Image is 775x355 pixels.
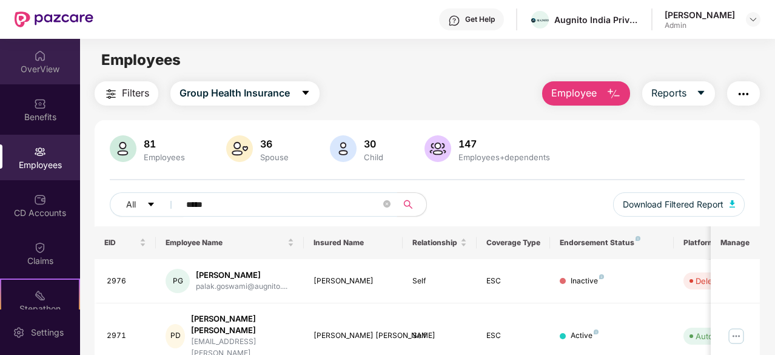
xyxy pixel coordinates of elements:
img: svg+xml;base64,PHN2ZyB4bWxucz0iaHR0cDovL3d3dy53My5vcmcvMjAwMC9zdmciIHdpZHRoPSI4IiBoZWlnaHQ9IjgiIH... [594,330,599,334]
button: Employee [542,81,630,106]
div: Self [412,330,467,342]
div: [PERSON_NAME] [665,9,735,21]
div: Auto Verified [696,330,744,342]
div: Employees+dependents [456,152,552,162]
img: svg+xml;base64,PHN2ZyB4bWxucz0iaHR0cDovL3d3dy53My5vcmcvMjAwMC9zdmciIHdpZHRoPSI4IiBoZWlnaHQ9IjgiIH... [599,274,604,279]
img: svg+xml;base64,PHN2ZyB4bWxucz0iaHR0cDovL3d3dy53My5vcmcvMjAwMC9zdmciIHdpZHRoPSIyMSIgaGVpZ2h0PSIyMC... [34,289,46,302]
div: Deleted [696,275,725,287]
div: [PERSON_NAME] [PERSON_NAME] [191,313,294,336]
button: Allcaret-down [110,192,184,217]
img: svg+xml;base64,PHN2ZyBpZD0iSG9tZSIgeG1sbnM9Imh0dHA6Ly93d3cudzMub3JnLzIwMDAvc3ZnIiB3aWR0aD0iMjAiIG... [34,50,46,62]
div: ESC [486,276,541,287]
span: Reports [651,86,686,101]
button: Group Health Insurancecaret-down [170,81,320,106]
div: PG [166,269,190,293]
img: svg+xml;base64,PHN2ZyB4bWxucz0iaHR0cDovL3d3dy53My5vcmcvMjAwMC9zdmciIHhtbG5zOnhsaW5rPSJodHRwOi8vd3... [330,135,357,162]
button: Filters [95,81,158,106]
span: Employee Name [166,238,285,248]
span: Relationship [412,238,458,248]
span: Employees [101,51,181,69]
img: svg+xml;base64,PHN2ZyBpZD0iRW1wbG95ZWVzIiB4bWxucz0iaHR0cDovL3d3dy53My5vcmcvMjAwMC9zdmciIHdpZHRoPS... [34,146,46,158]
img: svg+xml;base64,PHN2ZyB4bWxucz0iaHR0cDovL3d3dy53My5vcmcvMjAwMC9zdmciIHdpZHRoPSIyNCIgaGVpZ2h0PSIyNC... [104,87,118,101]
span: search [397,200,420,209]
div: 81 [141,138,187,150]
div: [PERSON_NAME] [314,276,393,287]
span: Filters [122,86,149,101]
th: Employee Name [156,226,304,259]
div: Stepathon [1,303,79,315]
th: Coverage Type [477,226,551,259]
div: Self [412,276,467,287]
div: Spouse [258,152,291,162]
img: svg+xml;base64,PHN2ZyB4bWxucz0iaHR0cDovL3d3dy53My5vcmcvMjAwMC9zdmciIHhtbG5zOnhsaW5rPSJodHRwOi8vd3... [606,87,621,101]
div: Settings [27,326,67,339]
img: svg+xml;base64,PHN2ZyB4bWxucz0iaHR0cDovL3d3dy53My5vcmcvMjAwMC9zdmciIHhtbG5zOnhsaW5rPSJodHRwOi8vd3... [226,135,253,162]
img: New Pazcare Logo [15,12,93,27]
th: Manage [711,226,760,259]
div: 36 [258,138,291,150]
img: Augnito%20Logotype%20with%20logomark-8.png [531,18,549,22]
span: All [126,198,136,211]
div: [PERSON_NAME] [196,269,287,281]
div: 2971 [107,330,147,342]
div: Admin [665,21,735,30]
img: svg+xml;base64,PHN2ZyB4bWxucz0iaHR0cDovL3d3dy53My5vcmcvMjAwMC9zdmciIHdpZHRoPSIyNCIgaGVpZ2h0PSIyNC... [736,87,751,101]
span: Group Health Insurance [179,86,290,101]
img: svg+xml;base64,PHN2ZyBpZD0iQ2xhaW0iIHhtbG5zPSJodHRwOi8vd3d3LnczLm9yZy8yMDAwL3N2ZyIgd2lkdGg9IjIwIi... [34,242,46,254]
div: Active [571,330,599,342]
div: Endorsement Status [560,238,663,248]
span: caret-down [696,88,706,99]
div: Child [361,152,386,162]
span: close-circle [383,200,391,208]
button: Reportscaret-down [642,81,715,106]
span: caret-down [301,88,310,99]
img: svg+xml;base64,PHN2ZyBpZD0iQ0RfQWNjb3VudHMiIGRhdGEtbmFtZT0iQ0QgQWNjb3VudHMiIHhtbG5zPSJodHRwOi8vd3... [34,194,46,206]
div: PD [166,324,184,348]
div: 30 [361,138,386,150]
div: Platform Status [683,238,750,248]
div: Augnito India Private Limited [554,14,639,25]
div: Inactive [571,276,604,287]
div: 147 [456,138,552,150]
img: svg+xml;base64,PHN2ZyBpZD0iRHJvcGRvd24tMzJ4MzIiIHhtbG5zPSJodHRwOi8vd3d3LnczLm9yZy8yMDAwL3N2ZyIgd2... [748,15,758,24]
img: svg+xml;base64,PHN2ZyB4bWxucz0iaHR0cDovL3d3dy53My5vcmcvMjAwMC9zdmciIHhtbG5zOnhsaW5rPSJodHRwOi8vd3... [424,135,451,162]
div: Get Help [465,15,495,24]
th: Insured Name [304,226,403,259]
div: [PERSON_NAME] [PERSON_NAME] [314,330,393,342]
img: svg+xml;base64,PHN2ZyBpZD0iSGVscC0zMngzMiIgeG1sbnM9Imh0dHA6Ly93d3cudzMub3JnLzIwMDAvc3ZnIiB3aWR0aD... [448,15,460,27]
button: search [397,192,427,217]
img: svg+xml;base64,PHN2ZyBpZD0iQmVuZWZpdHMiIHhtbG5zPSJodHRwOi8vd3d3LnczLm9yZy8yMDAwL3N2ZyIgd2lkdGg9Ij... [34,98,46,110]
img: manageButton [726,326,746,346]
span: close-circle [383,199,391,211]
img: svg+xml;base64,PHN2ZyBpZD0iU2V0dGluZy0yMHgyMCIgeG1sbnM9Imh0dHA6Ly93d3cudzMub3JnLzIwMDAvc3ZnIiB3aW... [13,326,25,339]
th: Relationship [403,226,477,259]
div: palak.goswami@augnito.... [196,281,287,292]
div: Employees [141,152,187,162]
img: svg+xml;base64,PHN2ZyB4bWxucz0iaHR0cDovL3d3dy53My5vcmcvMjAwMC9zdmciIHdpZHRoPSI4IiBoZWlnaHQ9IjgiIH... [636,236,640,241]
img: svg+xml;base64,PHN2ZyB4bWxucz0iaHR0cDovL3d3dy53My5vcmcvMjAwMC9zdmciIHhtbG5zOnhsaW5rPSJodHRwOi8vd3... [730,200,736,208]
th: EID [95,226,156,259]
button: Download Filtered Report [613,192,745,217]
span: caret-down [147,200,155,210]
div: 2976 [107,276,147,287]
span: EID [104,238,138,248]
span: Download Filtered Report [623,198,723,211]
img: svg+xml;base64,PHN2ZyB4bWxucz0iaHR0cDovL3d3dy53My5vcmcvMjAwMC9zdmciIHhtbG5zOnhsaW5rPSJodHRwOi8vd3... [110,135,136,162]
div: ESC [486,330,541,342]
span: Employee [551,86,597,101]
